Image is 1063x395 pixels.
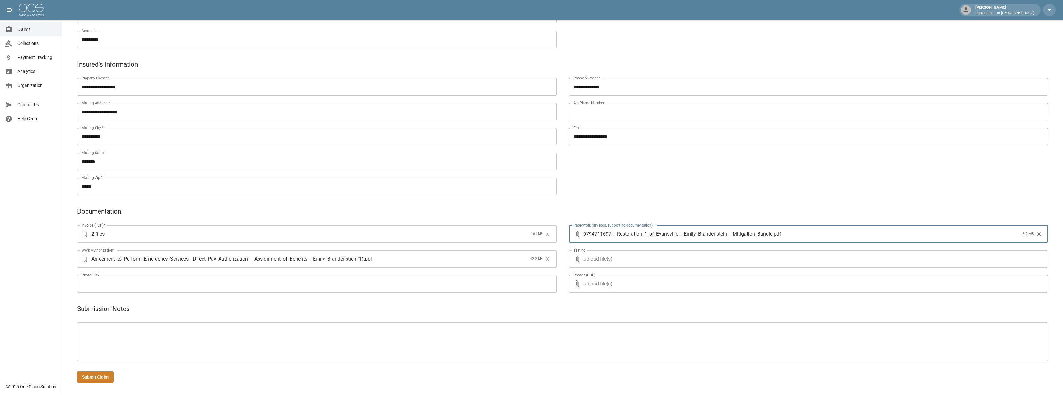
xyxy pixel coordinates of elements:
span: 0794711697_-_Restoration_1_of_Evansville_-_Emily_Brandenstein_-_Mitigation_Bundle [583,230,772,237]
button: Clear [1034,229,1044,239]
label: Phone Number [573,75,600,81]
span: 2.9 MB [1022,231,1034,237]
button: Clear [543,229,552,239]
label: Alt. Phone Number [573,100,604,106]
span: Upload file(s) [583,250,1032,268]
img: ocs-logo-white-transparent.png [19,4,44,16]
label: Mailing City [82,125,104,130]
label: Work Authorization* [82,247,115,253]
button: open drawer [4,4,16,16]
label: Photo Link [82,272,99,278]
label: Photos (PDF) [573,272,595,278]
span: . pdf [772,230,781,237]
span: Organization [17,82,57,89]
label: Testing [573,247,585,253]
label: Amount [82,28,97,33]
div: © 2025 One Claim Solution [6,383,56,390]
label: Mailing Address [82,100,110,106]
span: Payment Tracking [17,54,57,61]
label: Invoice (PDF)* [82,223,105,228]
div: [PERSON_NAME] [973,4,1037,16]
label: Mailing State [82,150,106,155]
span: Help Center [17,115,57,122]
span: Agreement_to_Perform_Emergency_Services__Direct_Pay_Authorization___Assignment_of_Benefits_-_Emil... [91,255,364,262]
span: Upload file(s) [583,275,1032,293]
button: Submit Claim [77,371,114,383]
span: Contact Us [17,101,57,108]
span: 2 files [91,225,528,243]
label: Paperwork (dry logs, supporting documentation) [573,223,653,228]
button: Clear [543,254,552,264]
span: Claims [17,26,57,33]
label: Mailing Zip [82,175,103,180]
span: 101 kB [531,231,542,237]
span: Analytics [17,68,57,75]
label: Property Owner [82,75,109,81]
p: Restoration 1 of [GEOGRAPHIC_DATA] [975,11,1034,16]
label: Email [573,125,583,130]
span: . pdf [364,255,372,262]
span: 42.2 kB [530,256,542,262]
span: Collections [17,40,57,47]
